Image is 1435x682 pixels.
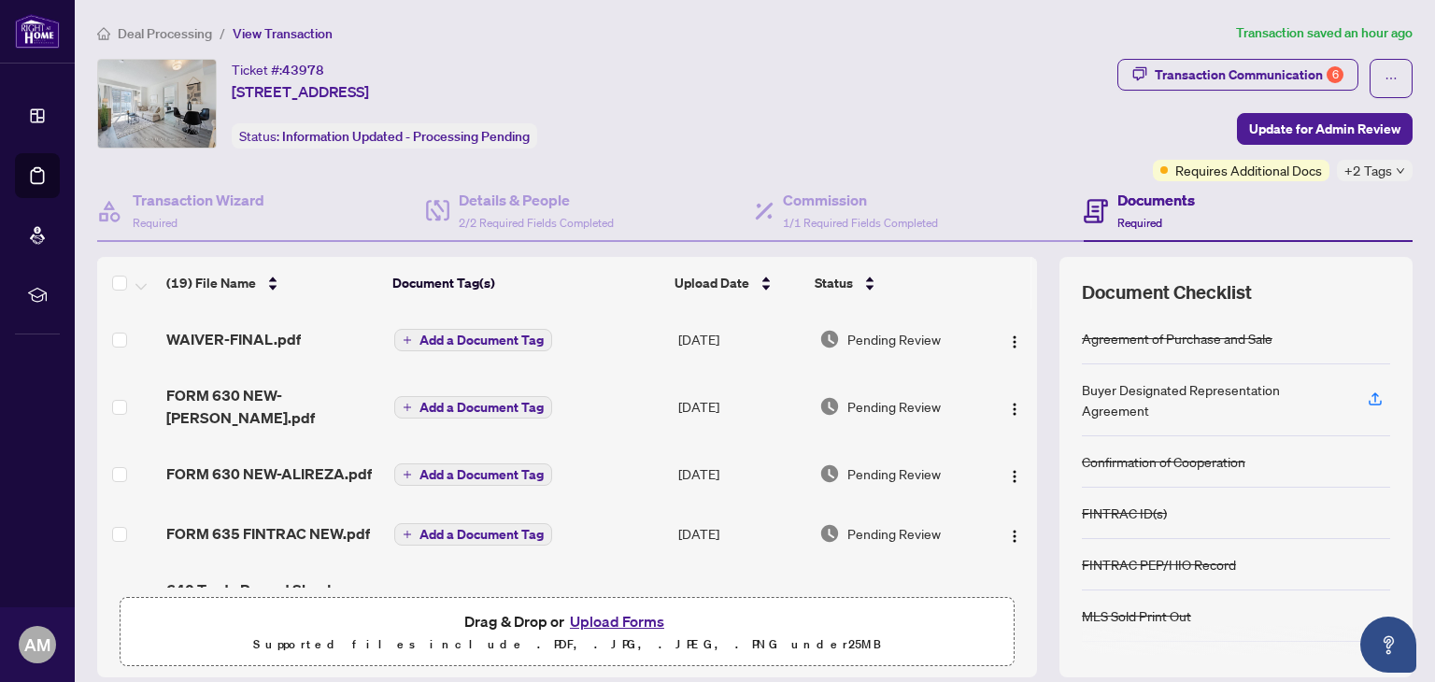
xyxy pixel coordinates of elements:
button: Logo [1000,519,1030,548]
span: Information Updated - Processing Pending [282,128,530,145]
span: Add a Document Tag [419,334,544,347]
div: Status: [232,123,537,149]
th: Status [807,257,982,309]
span: Update for Admin Review [1249,114,1400,144]
button: Logo [1000,459,1030,489]
img: IMG-C12146554_1.jpg [98,60,216,148]
td: [DATE] [671,309,812,369]
span: Drag & Drop orUpload FormsSupported files include .PDF, .JPG, .JPEG, .PNG under25MB [121,598,1014,667]
span: FORM 630 NEW-[PERSON_NAME].pdf [166,384,378,429]
td: [DATE] [671,369,812,444]
span: Add a Document Tag [419,528,544,541]
div: Agreement of Purchase and Sale [1082,328,1272,348]
h4: Details & People [459,189,614,211]
img: Document Status [819,329,840,349]
button: Open asap [1360,617,1416,673]
span: View Transaction [233,25,333,42]
span: Required [133,216,178,230]
span: FORM 635 FINTRAC NEW.pdf [166,522,370,545]
button: Add a Document Tag [394,395,552,419]
span: ellipsis [1385,72,1398,85]
img: Logo [1007,529,1022,544]
td: [DATE] [671,444,812,504]
button: Add a Document Tag [394,463,552,486]
button: Add a Document Tag [394,462,552,487]
span: home [97,27,110,40]
h4: Commission [783,189,938,211]
span: Pending Review [847,396,941,417]
span: Status [815,273,853,293]
span: Pending Review [847,329,941,349]
span: 2/2 Required Fields Completed [459,216,614,230]
span: 1/1 Required Fields Completed [783,216,938,230]
img: Logo [1007,334,1022,349]
button: Logo [1000,324,1030,354]
th: (19) File Name [159,257,385,309]
button: Add a Document Tag [394,329,552,351]
span: Add a Document Tag [419,468,544,481]
button: Update for Admin Review [1237,113,1413,145]
img: Document Status [819,523,840,544]
span: WAIVER-FINAL.pdf [166,328,301,350]
div: Confirmation of Cooperation [1082,451,1245,472]
span: Add a Document Tag [419,401,544,414]
img: logo [15,14,60,49]
span: Document Checklist [1082,279,1252,305]
div: Transaction Communication [1155,60,1343,90]
span: plus [403,335,412,345]
div: Buyer Designated Representation Agreement [1082,379,1345,420]
h4: Documents [1117,189,1195,211]
img: Logo [1007,469,1022,484]
span: Pending Review [847,463,941,484]
span: Pending Review [847,523,941,544]
li: / [220,22,225,44]
th: Upload Date [667,257,806,309]
button: Upload Forms [564,609,670,633]
button: Add a Document Tag [394,523,552,546]
span: plus [403,470,412,479]
span: 43978 [282,62,324,78]
span: FORM 630 NEW-ALIREZA.pdf [166,462,372,485]
span: Upload Date [675,273,749,293]
span: Drag & Drop or [464,609,670,633]
td: [DATE] [671,504,812,563]
div: MLS Sold Print Out [1082,605,1191,626]
span: 640 Trade Record Sheet - PropTx-OREA_[DATE] 23_12_53 NEW.pdf [166,578,378,623]
img: Document Status [819,396,840,417]
article: Transaction saved an hour ago [1236,22,1413,44]
img: Logo [1007,402,1022,417]
div: 6 [1327,66,1343,83]
div: FINTRAC ID(s) [1082,503,1167,523]
img: Document Status [819,463,840,484]
div: FINTRAC PEP/HIO Record [1082,554,1236,575]
button: Add a Document Tag [394,396,552,419]
span: plus [403,530,412,539]
th: Document Tag(s) [385,257,668,309]
p: Supported files include .PDF, .JPG, .JPEG, .PNG under 25 MB [132,633,1002,656]
div: Ticket #: [232,59,324,80]
td: [DATE] [671,563,812,638]
span: Deal Processing [118,25,212,42]
span: Required [1117,216,1162,230]
span: +2 Tags [1344,160,1392,181]
button: Add a Document Tag [394,328,552,352]
button: Transaction Communication6 [1117,59,1358,91]
span: down [1396,166,1405,176]
button: Add a Document Tag [394,522,552,547]
h4: Transaction Wizard [133,189,264,211]
span: plus [403,403,412,412]
span: (19) File Name [166,273,256,293]
span: Requires Additional Docs [1175,160,1322,180]
span: [STREET_ADDRESS] [232,80,369,103]
button: Logo [1000,391,1030,421]
span: AM [24,632,50,658]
